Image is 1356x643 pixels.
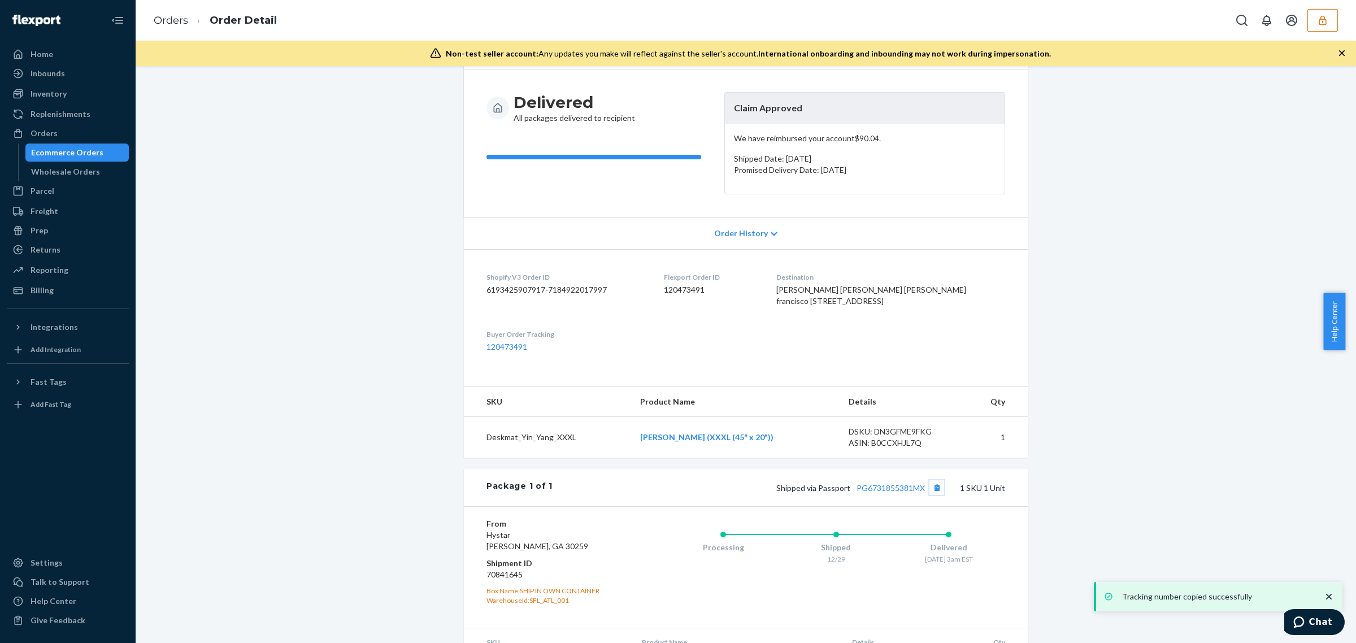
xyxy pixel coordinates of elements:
div: Freight [31,206,58,217]
dd: 70841645 [486,569,621,580]
button: Open notifications [1255,9,1278,32]
dd: 120473491 [664,284,759,296]
dt: Destination [776,272,1005,282]
div: DSKU: DN3GFME9FKG [849,426,955,437]
div: All packages delivered to recipient [514,92,635,124]
div: Reporting [31,264,68,276]
a: PG6731855381MX [857,483,925,493]
a: Reporting [7,261,129,279]
button: Copy tracking number [929,480,944,495]
div: [DATE] 3am EST [892,554,1005,564]
div: Processing [667,542,780,553]
p: Shipped Date: [DATE] [734,153,996,164]
a: Inventory [7,85,129,103]
div: Home [31,49,53,60]
button: Open account menu [1280,9,1303,32]
div: Inbounds [31,68,65,79]
dt: Shopify V3 Order ID [486,272,646,282]
a: Order Detail [210,14,277,27]
a: [PERSON_NAME] (XXXL (45" x 20")) [640,432,773,442]
button: Open Search Box [1231,9,1253,32]
p: Promised Delivery Date: [DATE] [734,164,996,176]
a: Home [7,45,129,63]
p: Tracking number copied successfully [1122,591,1312,602]
div: 12/29 [780,554,893,564]
div: Help Center [31,596,76,607]
div: Ecommerce Orders [31,147,103,158]
button: Close Navigation [106,9,129,32]
dt: Shipment ID [486,558,621,569]
div: Billing [31,285,54,296]
dt: From [486,518,621,529]
a: Orders [7,124,129,142]
a: Prep [7,221,129,240]
td: Deskmat_Yin_Yang_XXXL [464,417,631,458]
span: Shipped via Passport [776,483,944,493]
button: Give Feedback [7,611,129,629]
button: Fast Tags [7,373,129,391]
a: Add Integration [7,341,129,359]
a: Parcel [7,182,129,200]
button: Integrations [7,318,129,336]
span: Hystar [PERSON_NAME], GA 30259 [486,530,588,551]
button: Help Center [1323,293,1345,350]
div: Add Integration [31,345,81,354]
img: Flexport logo [12,15,60,26]
th: Details [840,387,964,417]
div: Fast Tags [31,376,67,388]
th: Qty [964,387,1028,417]
div: 1 SKU 1 Unit [553,480,1005,495]
a: 120473491 [486,342,527,351]
div: Returns [31,244,60,255]
div: Box Name: SHIP IN OWN CONTAINER [486,586,621,596]
div: Shipped [780,542,893,553]
a: Settings [7,554,129,572]
p: We have reimbursed your account $90.04 . [734,133,996,144]
div: Integrations [31,321,78,333]
a: Wholesale Orders [25,163,129,181]
div: WarehouseId: SFL_ATL_001 [486,596,621,605]
td: 1 [964,417,1028,458]
div: Wholesale Orders [31,166,100,177]
a: Replenishments [7,105,129,123]
header: Claim Approved [725,93,1005,124]
div: Settings [31,557,63,568]
h3: Delivered [514,92,635,112]
span: International onboarding and inbounding may not work during impersonation. [758,49,1051,58]
div: Delivered [892,542,1005,553]
th: Product Name [631,387,840,417]
div: Prep [31,225,48,236]
a: Returns [7,241,129,259]
div: Replenishments [31,108,90,120]
th: SKU [464,387,631,417]
span: Order History [714,228,768,239]
div: Orders [31,128,58,139]
span: Non-test seller account: [446,49,538,58]
a: Help Center [7,592,129,610]
a: Add Fast Tag [7,396,129,414]
div: Add Fast Tag [31,399,71,409]
div: Parcel [31,185,54,197]
dd: 6193425907917-7184922017997 [486,284,646,296]
div: Inventory [31,88,67,99]
a: Ecommerce Orders [25,144,129,162]
svg: close toast [1323,591,1335,602]
div: Any updates you make will reflect against the seller's account. [446,48,1051,59]
iframe: Opens a widget where you can chat to one of our agents [1284,609,1345,637]
div: Give Feedback [31,615,85,626]
ol: breadcrumbs [145,4,286,37]
div: Talk to Support [31,576,89,588]
div: Package 1 of 1 [486,480,553,495]
dt: Flexport Order ID [664,272,759,282]
button: Talk to Support [7,573,129,591]
a: Freight [7,202,129,220]
span: [PERSON_NAME] [PERSON_NAME] [PERSON_NAME] francisco [STREET_ADDRESS] [776,285,966,306]
div: ASIN: B0CCXHJL7Q [849,437,955,449]
dt: Buyer Order Tracking [486,329,646,339]
a: Inbounds [7,64,129,82]
a: Orders [154,14,188,27]
a: Billing [7,281,129,299]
